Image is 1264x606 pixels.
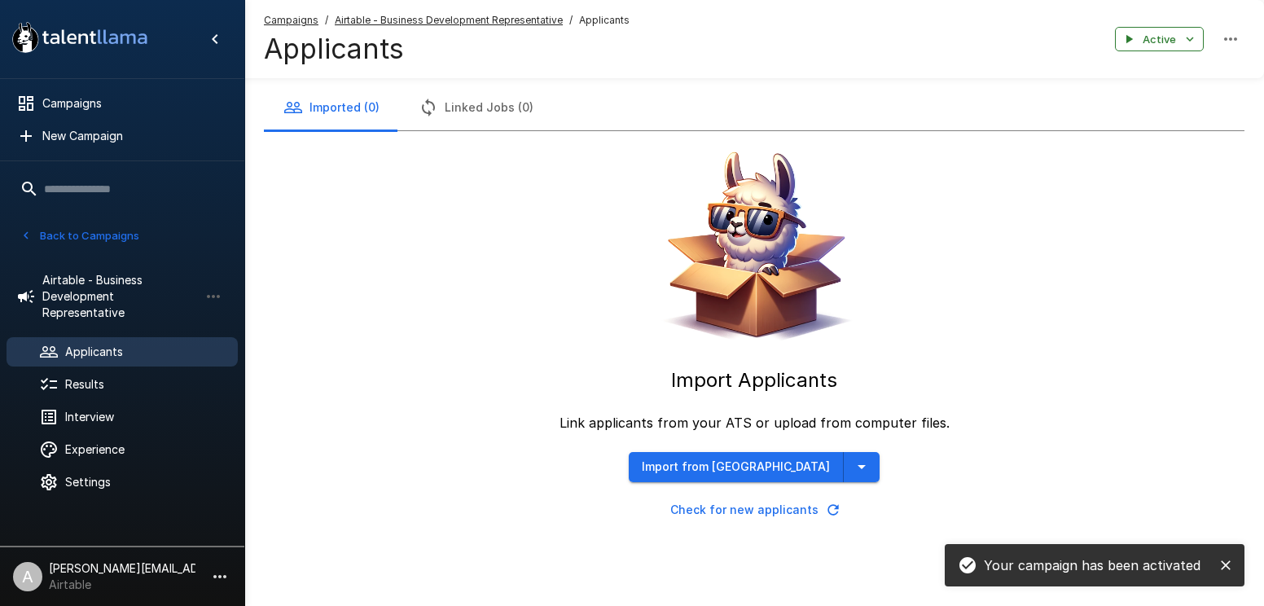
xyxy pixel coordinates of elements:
[629,452,844,482] button: Import from [GEOGRAPHIC_DATA]
[264,85,399,130] button: Imported (0)
[399,85,553,130] button: Linked Jobs (0)
[629,495,880,525] button: Check for new applicants
[652,144,856,348] img: Animated document
[671,367,837,393] h5: Import Applicants
[1115,27,1204,52] button: Active
[264,32,630,66] h4: Applicants
[560,413,950,433] p: Link applicants from your ATS or upload from computer files.
[984,555,1200,575] p: Your campaign has been activated
[335,14,563,26] u: Airtable - Business Development Representative
[1214,553,1238,577] button: close
[325,12,328,29] span: /
[264,14,318,26] u: Campaigns
[569,12,573,29] span: /
[579,12,630,29] span: Applicants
